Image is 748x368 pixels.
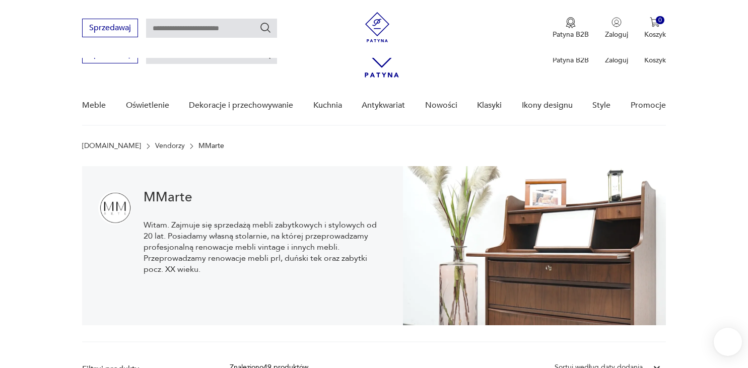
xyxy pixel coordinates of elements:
button: Sprzedawaj [82,19,138,37]
button: Szukaj [259,22,271,34]
div: 0 [656,16,664,25]
a: Sprzedawaj [82,51,138,58]
a: Nowości [425,86,457,125]
a: Dekoracje i przechowywanie [189,86,293,125]
button: 0Koszyk [644,17,666,39]
p: MMarte [198,142,224,150]
a: Kuchnia [313,86,342,125]
button: Patyna B2B [553,17,589,39]
p: Patyna B2B [553,30,589,39]
a: Oświetlenie [126,86,169,125]
a: Ikona medaluPatyna B2B [553,17,589,39]
img: Ikonka użytkownika [611,17,622,27]
a: Klasyki [477,86,502,125]
p: Koszyk [644,30,666,39]
a: Vendorzy [155,142,185,150]
a: Ikony designu [522,86,573,125]
iframe: Smartsupp widget button [714,328,742,356]
a: Sprzedawaj [82,25,138,32]
p: Koszyk [644,55,666,65]
img: MMarte [98,191,131,225]
p: Zaloguj [605,30,628,39]
button: Zaloguj [605,17,628,39]
a: Antykwariat [362,86,405,125]
img: Ikona koszyka [650,17,660,27]
h1: MMarte [144,191,387,203]
img: MMarte [403,166,665,325]
a: Style [592,86,610,125]
a: Meble [82,86,106,125]
img: Patyna - sklep z meblami i dekoracjami vintage [362,12,392,42]
img: Ikona medalu [566,17,576,28]
p: Witam. Zajmuje się sprzedażą mebli zabytkowych i stylowych od 20 lat. Posiadamy własną stolarnie,... [144,219,387,275]
a: [DOMAIN_NAME] [82,142,141,150]
p: Zaloguj [605,55,628,65]
a: Promocje [631,86,666,125]
p: Patyna B2B [553,55,589,65]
